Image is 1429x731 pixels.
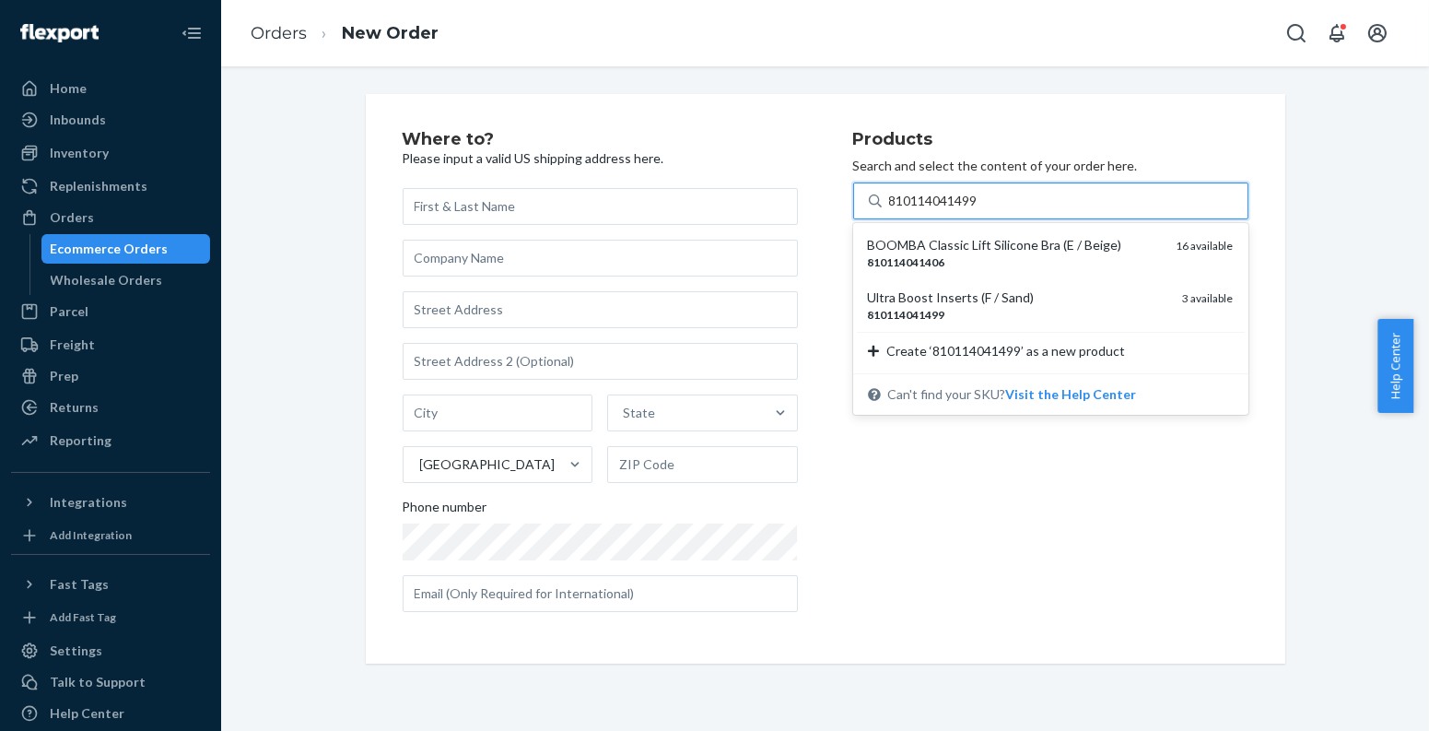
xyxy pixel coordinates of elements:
a: Add Fast Tag [11,607,210,629]
input: Street Address 2 (Optional) [403,343,798,380]
input: BOOMBA Classic Lift Silicone Bra (E / Beige)81011404140616 availableUltra Boost Inserts (F / Sand... [889,192,980,210]
div: Replenishments [50,177,147,195]
button: Fast Tags [11,570,210,599]
div: Add Fast Tag [50,609,116,625]
span: Can't find your SKU? [888,385,1137,404]
div: BOOMBA Classic Lift Silicone Bra (E / Beige) [868,236,1162,254]
div: Reporting [50,431,111,450]
button: Open account menu [1359,15,1396,52]
input: First & Last Name [403,188,798,225]
a: New Order [342,23,439,43]
div: Ecommerce Orders [51,240,169,258]
a: Wholesale Orders [41,265,211,295]
a: Inventory [11,138,210,168]
div: Settings [50,642,102,660]
div: Wholesale Orders [51,271,163,289]
button: Integrations [11,488,210,517]
div: Parcel [50,302,88,321]
a: Talk to Support [11,667,210,697]
input: ZIP Code [607,446,798,483]
div: Prep [50,367,78,385]
button: Open Search Box [1278,15,1315,52]
div: Home [50,79,87,98]
a: Orders [11,203,210,232]
div: [GEOGRAPHIC_DATA] [420,455,556,474]
span: 3 available [1183,291,1234,305]
button: BOOMBA Classic Lift Silicone Bra (E / Beige)81011404140616 availableUltra Boost Inserts (F / Sand... [1006,385,1137,404]
div: Add Integration [50,527,132,543]
a: Freight [11,330,210,360]
div: Talk to Support [50,673,146,691]
a: Prep [11,361,210,391]
a: Settings [11,636,210,666]
input: City [403,395,593,431]
div: Inventory [50,144,109,162]
a: Reporting [11,426,210,455]
span: Create ‘810114041499’ as a new product [886,342,1125,360]
a: Orders [251,23,307,43]
button: Close Navigation [173,15,210,52]
h2: Products [853,131,1248,149]
div: Freight [50,336,95,354]
div: State [623,404,655,422]
a: Inbounds [11,105,210,135]
div: Fast Tags [50,575,109,594]
a: Replenishments [11,171,210,201]
span: 16 available [1177,239,1234,253]
div: Ultra Boost Inserts (F / Sand) [868,289,1168,307]
input: Email (Only Required for International) [403,575,798,612]
button: Open notifications [1318,15,1355,52]
div: Help Center [50,704,124,723]
a: Add Integration [11,525,210,547]
div: Integrations [50,493,127,512]
h2: Where to? [403,131,798,149]
a: Parcel [11,297,210,326]
em: 810114041406 [868,255,945,269]
div: Orders [50,208,94,227]
input: Company Name [403,240,798,277]
p: Search and select the content of your order here. [853,157,1248,175]
input: Street Address [403,291,798,328]
a: Returns [11,393,210,422]
a: Ecommerce Orders [41,234,211,264]
a: Home [11,74,210,103]
span: Phone number [403,498,487,524]
a: Help Center [11,699,210,728]
ol: breadcrumbs [236,6,453,61]
div: Inbounds [50,111,106,129]
input: [GEOGRAPHIC_DATA] [418,455,420,474]
button: Help Center [1377,319,1413,413]
img: Flexport logo [20,24,99,42]
p: Please input a valid US shipping address here. [403,149,798,168]
em: 810114041499 [868,308,945,322]
div: Returns [50,398,99,417]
